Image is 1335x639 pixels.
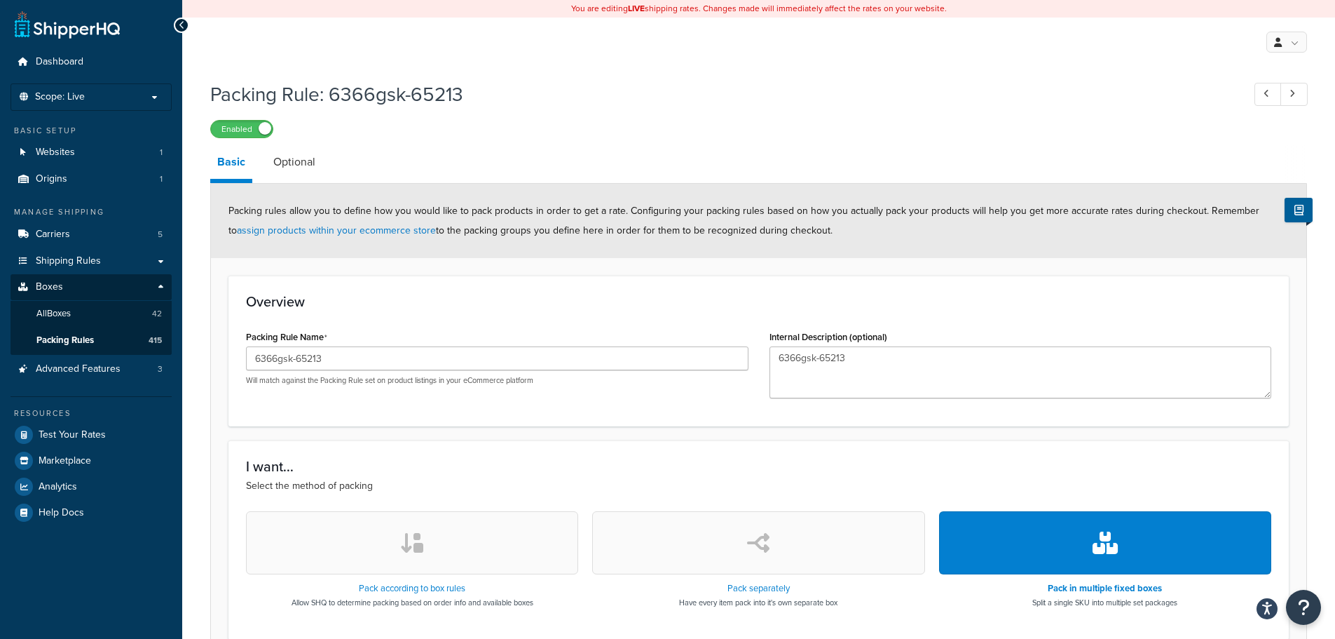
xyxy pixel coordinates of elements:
span: Advanced Features [36,363,121,375]
h3: Pack in multiple fixed boxes [1032,584,1177,593]
span: Test Your Rates [39,429,106,441]
h3: Overview [246,294,1271,309]
span: 1 [160,147,163,159]
a: Next Record [1280,83,1308,106]
p: Select the method of packing [246,478,1271,494]
p: Split a single SKU into multiple set packages [1032,597,1177,608]
a: Previous Record [1254,83,1282,106]
span: Packing rules allow you to define how you would like to pack products in order to get a rate. Con... [228,203,1259,238]
textarea: 6366gsk-65213 [769,347,1272,398]
h3: Pack separately [679,584,837,593]
label: Enabled [211,121,273,137]
span: 5 [158,229,163,241]
a: AllBoxes42 [11,301,172,327]
span: Analytics [39,481,77,493]
h1: Packing Rule: 6366gsk-65213 [210,81,1228,108]
p: Have every item pack into it's own separate box [679,597,837,608]
span: Carriers [36,229,70,241]
a: Shipping Rules [11,248,172,274]
span: Packing Rules [36,335,94,347]
a: assign products within your ecommerce store [237,223,436,238]
a: Help Docs [11,500,172,525]
span: All Boxes [36,308,71,320]
a: Boxes [11,274,172,300]
li: Advanced Features [11,356,172,382]
a: Test Your Rates [11,422,172,448]
p: Allow SHQ to determine packing based on order info and available boxes [292,597,533,608]
label: Internal Description (optional) [769,332,887,342]
li: Origins [11,166,172,192]
li: Websites [11,140,172,166]
a: Origins1 [11,166,172,192]
a: Marketplace [11,448,172,473]
p: Will match against the Packing Rule set on product listings in your eCommerce platform [246,375,748,386]
span: Boxes [36,281,63,293]
span: 42 [152,308,162,320]
div: Basic Setup [11,125,172,137]
span: Origins [36,173,67,185]
span: 415 [149,335,162,347]
span: Dashboard [36,56,83,68]
a: Carriers5 [11,222,172,248]
div: Resources [11,408,172,419]
h3: Pack according to box rules [292,584,533,593]
span: Scope: Live [35,91,85,103]
a: Basic [210,145,252,183]
div: Manage Shipping [11,206,172,218]
a: Analytics [11,474,172,499]
a: Packing Rules415 [11,328,172,354]
span: Websites [36,147,75,159]
a: Advanced Features3 [11,356,172,382]
span: Shipping Rules [36,255,101,267]
a: Optional [266,145,322,179]
li: Packing Rules [11,328,172,354]
button: Open Resource Center [1286,590,1321,625]
span: 3 [158,363,163,375]
button: Show Help Docs [1285,198,1313,222]
a: Dashboard [11,49,172,75]
li: Boxes [11,274,172,354]
span: Marketplace [39,455,91,467]
span: 1 [160,173,163,185]
b: LIVE [628,2,645,15]
span: Help Docs [39,507,84,519]
label: Packing Rule Name [246,332,327,343]
h3: I want... [246,459,1271,474]
a: Websites1 [11,140,172,166]
li: Carriers [11,222,172,248]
